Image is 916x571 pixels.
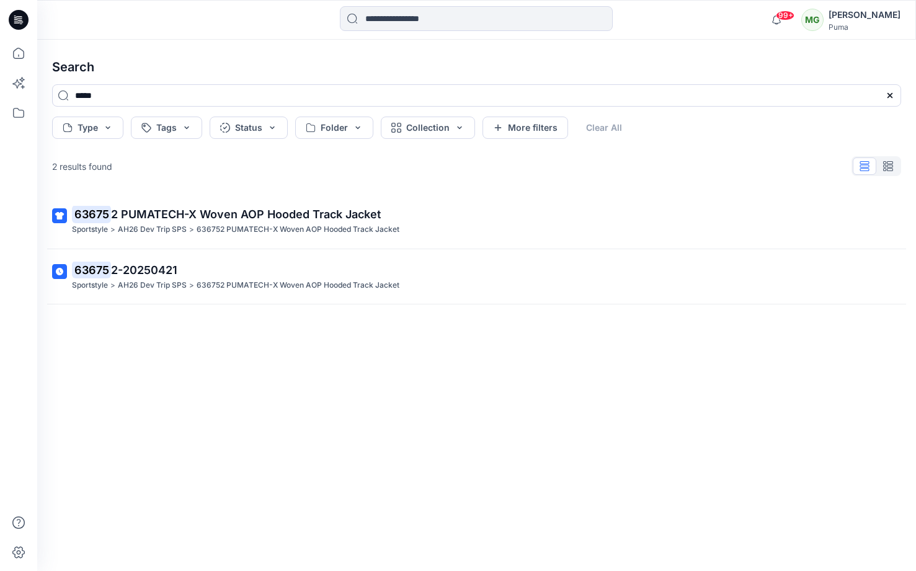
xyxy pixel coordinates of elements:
[210,117,288,139] button: Status
[829,7,900,22] div: [PERSON_NAME]
[189,223,194,236] p: >
[801,9,824,31] div: MG
[776,11,794,20] span: 99+
[52,160,112,173] p: 2 results found
[72,279,108,292] p: Sportstyle
[110,279,115,292] p: >
[829,22,900,32] div: Puma
[72,223,108,236] p: Sportstyle
[111,208,381,221] span: 2 PUMATECH-X Woven AOP Hooded Track Jacket
[45,198,909,244] a: 636752 PUMATECH-X Woven AOP Hooded Track JacketSportstyle>AH26 Dev Trip SPS>636752 PUMATECH-X Wov...
[72,205,111,223] mark: 63675
[295,117,373,139] button: Folder
[45,254,909,299] a: 636752-20250421Sportstyle>AH26 Dev Trip SPS>636752 PUMATECH-X Woven AOP Hooded Track Jacket
[131,117,202,139] button: Tags
[197,279,399,292] p: 636752 PUMATECH-X Woven AOP Hooded Track Jacket
[189,279,194,292] p: >
[72,261,111,278] mark: 63675
[197,223,399,236] p: 636752 PUMATECH-X Woven AOP Hooded Track Jacket
[110,223,115,236] p: >
[381,117,475,139] button: Collection
[52,117,123,139] button: Type
[111,263,177,277] span: 2-20250421
[482,117,568,139] button: More filters
[118,279,187,292] p: AH26 Dev Trip SPS
[42,50,911,84] h4: Search
[118,223,187,236] p: AH26 Dev Trip SPS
